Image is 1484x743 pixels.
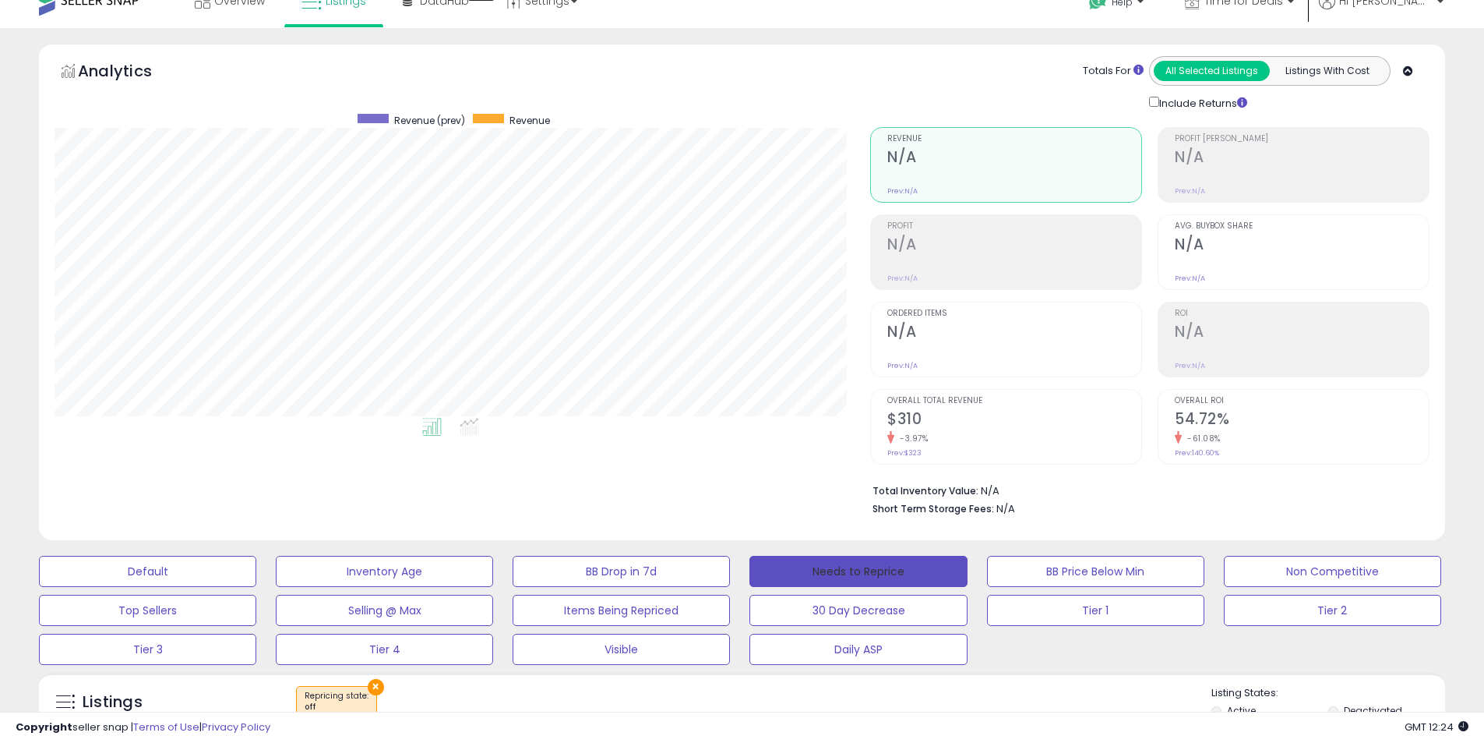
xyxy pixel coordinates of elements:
h2: N/A [887,235,1141,257]
span: 2025-10-14 12:24 GMT [1405,720,1468,734]
h5: Listings [83,692,143,713]
small: -61.08% [1182,433,1221,444]
a: Privacy Policy [202,720,270,734]
button: Tier 4 [276,634,493,665]
button: Selling @ Max [276,595,493,626]
button: All Selected Listings [1154,61,1270,81]
label: Active [1227,704,1256,717]
small: Prev: N/A [1175,361,1205,370]
span: Ordered Items [887,310,1141,318]
div: Totals For [1083,64,1144,79]
button: Daily ASP [749,634,967,665]
small: Prev: $323 [887,448,922,458]
small: -3.97% [894,433,928,444]
small: Prev: 140.60% [1175,448,1219,458]
b: Total Inventory Value: [872,484,978,497]
span: Profit [PERSON_NAME] [1175,135,1429,143]
p: Listing States: [1211,686,1445,701]
span: Avg. Buybox Share [1175,222,1429,231]
h2: 54.72% [1175,410,1429,431]
span: N/A [996,501,1015,516]
button: Tier 2 [1224,595,1441,626]
small: Prev: N/A [1175,274,1205,283]
button: Tier 1 [987,595,1204,626]
button: 30 Day Decrease [749,595,967,626]
li: N/A [872,480,1418,499]
span: Repricing state : [305,690,368,713]
small: Prev: N/A [887,274,918,283]
span: Overall Total Revenue [887,397,1141,405]
span: ROI [1175,310,1429,318]
h2: $310 [887,410,1141,431]
strong: Copyright [16,720,72,734]
div: seller snap | | [16,720,270,735]
a: Terms of Use [133,720,199,734]
small: Prev: N/A [887,361,918,370]
button: Inventory Age [276,556,493,587]
label: Deactivated [1344,704,1402,717]
button: Needs to Reprice [749,556,967,587]
span: Revenue [509,114,550,127]
span: Revenue [887,135,1141,143]
button: Top Sellers [39,595,256,626]
h5: Analytics [78,60,182,86]
button: Visible [513,634,730,665]
button: Default [39,556,256,587]
div: off [305,702,368,713]
button: Listings With Cost [1269,61,1385,81]
b: Short Term Storage Fees: [872,502,994,515]
small: Prev: N/A [887,186,918,196]
h2: N/A [887,323,1141,344]
h2: N/A [1175,148,1429,169]
button: × [368,679,384,695]
button: Items Being Repriced [513,595,730,626]
span: Profit [887,222,1141,231]
h2: N/A [1175,235,1429,257]
span: Revenue (prev) [394,114,465,127]
h2: N/A [887,148,1141,169]
div: Include Returns [1137,94,1266,111]
button: Non Competitive [1224,556,1441,587]
button: BB Drop in 7d [513,556,730,587]
button: BB Price Below Min [987,556,1204,587]
span: Overall ROI [1175,397,1429,405]
h2: N/A [1175,323,1429,344]
button: Tier 3 [39,634,256,665]
small: Prev: N/A [1175,186,1205,196]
